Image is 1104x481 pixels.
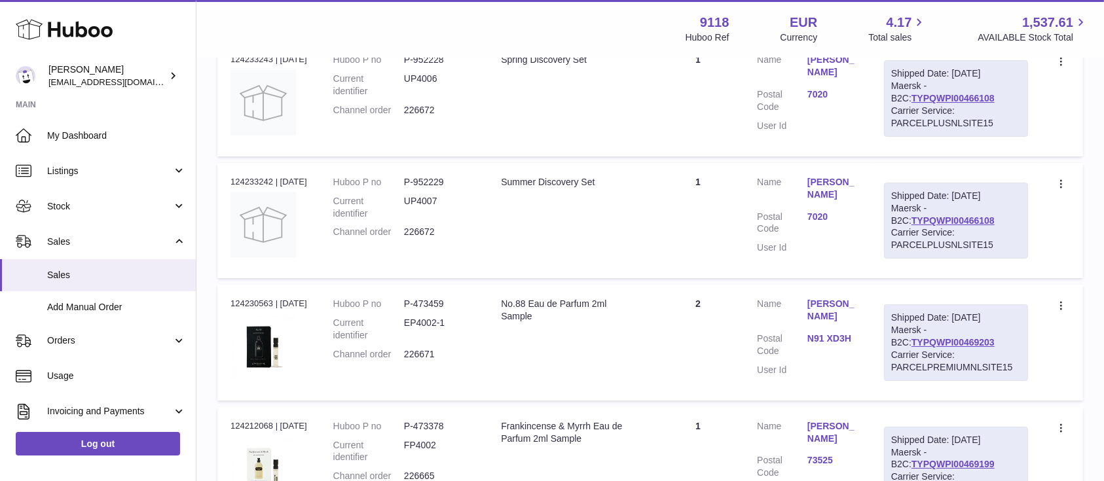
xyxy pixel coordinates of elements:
[333,176,404,188] dt: Huboo P no
[404,176,475,188] dd: P-952229
[47,165,172,177] span: Listings
[333,73,404,98] dt: Current identifier
[333,54,404,66] dt: Huboo P no
[404,54,475,66] dd: P-952228
[230,54,307,65] div: 124233243 | [DATE]
[700,14,729,31] strong: 9118
[47,334,172,347] span: Orders
[807,332,858,345] a: N91 XD3H
[757,332,807,357] dt: Postal Code
[891,312,1021,324] div: Shipped Date: [DATE]
[891,67,1021,80] div: Shipped Date: [DATE]
[868,31,927,44] span: Total sales
[404,104,475,116] dd: 226672
[47,370,186,382] span: Usage
[807,211,858,223] a: 7020
[807,176,858,201] a: [PERSON_NAME]
[884,304,1028,380] div: Maersk - B2C:
[891,434,1021,446] div: Shipped Date: [DATE]
[911,215,995,226] a: TYPQWPI00466108
[47,130,186,142] span: My Dashboard
[891,190,1021,202] div: Shipped Date: [DATE]
[501,420,639,445] div: Frankincense & Myrrh Eau de Parfum 2ml Sample
[16,432,180,455] a: Log out
[652,285,744,400] td: 2
[911,337,995,347] a: TYPQWPI00469203
[47,200,172,213] span: Stock
[807,420,858,445] a: [PERSON_NAME]
[757,454,807,479] dt: Postal Code
[757,241,807,254] dt: User Id
[807,454,858,467] a: 73525
[884,60,1028,136] div: Maersk - B2C:
[686,31,729,44] div: Huboo Ref
[807,298,858,323] a: [PERSON_NAME]
[230,314,296,380] img: No.88-sample-cut-out-scaled.jpg
[887,14,912,31] span: 4.17
[757,364,807,376] dt: User Id
[230,420,307,432] div: 124212068 | [DATE]
[333,317,404,342] dt: Current identifier
[911,459,995,469] a: TYPQWPI00469199
[333,439,404,464] dt: Current identifier
[404,317,475,342] dd: EP4002-1
[891,226,1021,251] div: Carrier Service: PARCELPLUSNLSITE15
[757,120,807,132] dt: User Id
[333,195,404,220] dt: Current identifier
[891,105,1021,130] div: Carrier Service: PARCELPLUSNLSITE15
[230,176,307,188] div: 124233242 | [DATE]
[757,54,807,82] dt: Name
[652,41,744,156] td: 1
[404,226,475,238] dd: 226672
[911,93,995,103] a: TYPQWPI00466108
[757,88,807,113] dt: Postal Code
[781,31,818,44] div: Currency
[757,298,807,326] dt: Name
[891,349,1021,374] div: Carrier Service: PARCELPREMIUMNLSITE15
[333,298,404,310] dt: Huboo P no
[807,54,858,79] a: [PERSON_NAME]
[47,236,172,248] span: Sales
[884,183,1028,258] div: Maersk - B2C:
[47,405,172,418] span: Invoicing and Payments
[404,420,475,433] dd: P-473378
[1022,14,1073,31] span: 1,537.61
[501,298,639,323] div: No.88 Eau de Parfum 2ml Sample
[501,54,639,66] div: Spring Discovery Set
[47,301,186,313] span: Add Manual Order
[230,298,307,310] div: 124230563 | [DATE]
[404,439,475,464] dd: FP4002
[333,226,404,238] dt: Channel order
[501,176,639,188] div: Summer Discovery Set
[404,195,475,220] dd: UP4007
[807,88,858,101] a: 7020
[757,211,807,236] dt: Postal Code
[757,420,807,448] dt: Name
[48,63,166,88] div: [PERSON_NAME]
[404,298,475,310] dd: P-473459
[790,14,817,31] strong: EUR
[868,14,927,44] a: 4.17 Total sales
[757,176,807,204] dt: Name
[652,163,744,278] td: 1
[404,348,475,361] dd: 226671
[230,192,296,257] img: no-photo.jpg
[230,70,296,135] img: no-photo.jpg
[333,348,404,361] dt: Channel order
[978,14,1088,44] a: 1,537.61 AVAILABLE Stock Total
[978,31,1088,44] span: AVAILABLE Stock Total
[333,104,404,116] dt: Channel order
[333,420,404,433] dt: Huboo P no
[47,269,186,281] span: Sales
[404,73,475,98] dd: UP4006
[16,66,35,86] img: internalAdmin-9118@internal.huboo.com
[48,77,193,87] span: [EMAIL_ADDRESS][DOMAIN_NAME]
